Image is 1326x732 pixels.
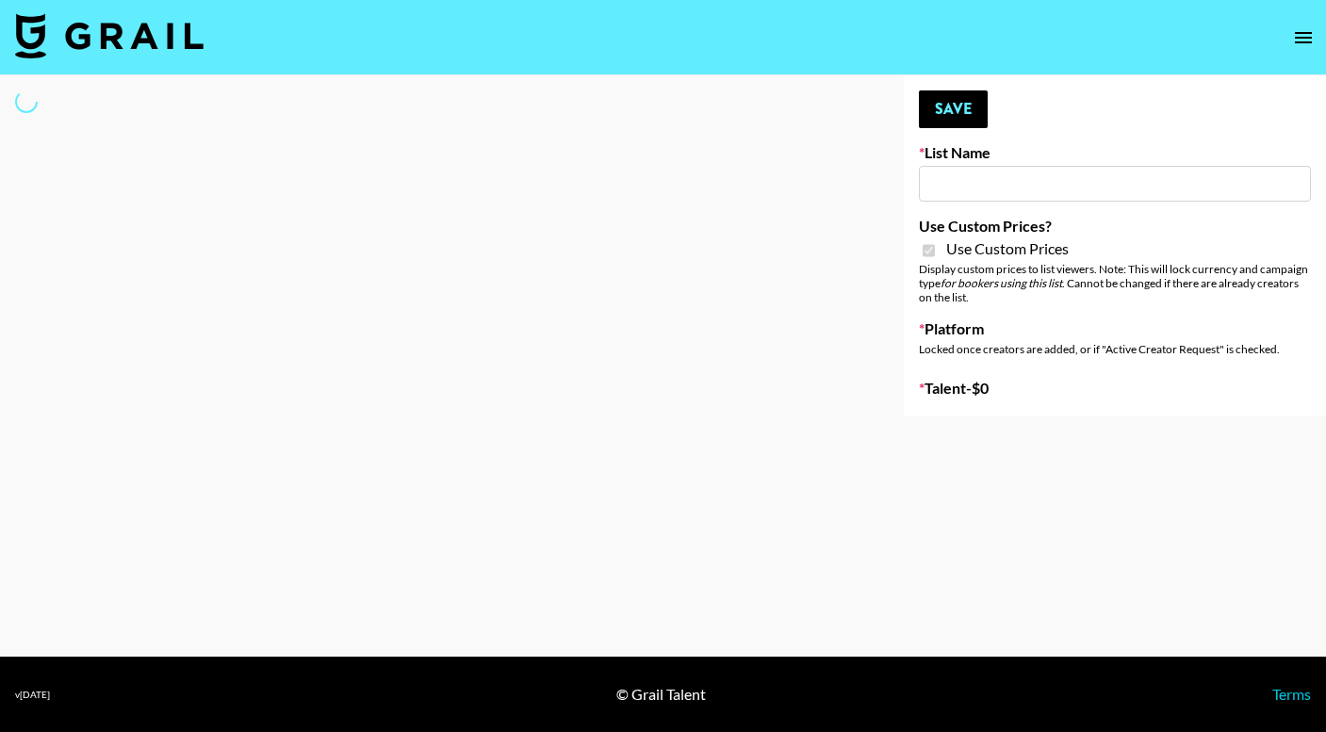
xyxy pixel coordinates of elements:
div: v [DATE] [15,689,50,701]
div: Locked once creators are added, or if "Active Creator Request" is checked. [919,342,1311,356]
label: Platform [919,319,1311,338]
button: open drawer [1285,19,1322,57]
button: Save [919,90,988,128]
label: Use Custom Prices? [919,217,1311,236]
img: Grail Talent [15,13,204,58]
em: for bookers using this list [941,276,1062,290]
span: Use Custom Prices [946,239,1069,258]
a: Terms [1272,685,1311,703]
div: Display custom prices to list viewers. Note: This will lock currency and campaign type . Cannot b... [919,262,1311,304]
label: List Name [919,143,1311,162]
div: © Grail Talent [616,685,706,704]
label: Talent - $ 0 [919,379,1311,398]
